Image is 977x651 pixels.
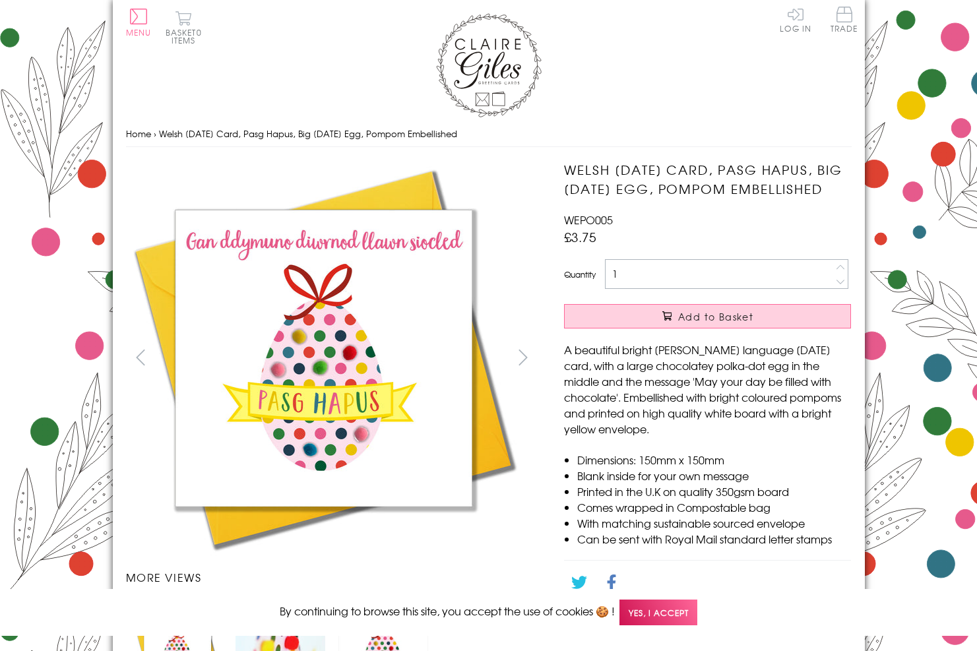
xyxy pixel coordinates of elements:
[577,499,851,515] li: Comes wrapped in Compostable bag
[564,342,851,437] p: A beautiful bright [PERSON_NAME] language [DATE] card, with a large chocolatey polka-dot egg in t...
[577,483,851,499] li: Printed in the U.K on quality 350gsm board
[126,26,152,38] span: Menu
[780,7,811,32] a: Log In
[166,11,202,44] button: Basket0 items
[564,212,613,228] span: WEPO005
[154,127,156,140] span: ›
[831,7,858,32] span: Trade
[126,121,852,148] nav: breadcrumbs
[564,304,851,328] button: Add to Basket
[126,342,156,372] button: prev
[619,600,697,625] span: Yes, I accept
[172,26,202,46] span: 0 items
[577,452,851,468] li: Dimensions: 150mm x 150mm
[159,127,457,140] span: Welsh [DATE] Card, Pasg Hapus, Big [DATE] Egg, Pompom Embellished
[126,127,151,140] a: Home
[126,9,152,36] button: Menu
[577,515,851,531] li: With matching sustainable sourced envelope
[678,310,753,323] span: Add to Basket
[564,228,596,246] span: £3.75
[831,7,858,35] a: Trade
[564,268,596,280] label: Quantity
[126,160,522,556] img: Welsh Easter Card, Pasg Hapus, Big Easter Egg, Pompom Embellished
[577,468,851,483] li: Blank inside for your own message
[126,569,538,585] h3: More views
[436,13,542,117] img: Claire Giles Greetings Cards
[577,531,851,547] li: Can be sent with Royal Mail standard letter stamps
[564,160,851,199] h1: Welsh [DATE] Card, Pasg Hapus, Big [DATE] Egg, Pompom Embellished
[508,342,538,372] button: next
